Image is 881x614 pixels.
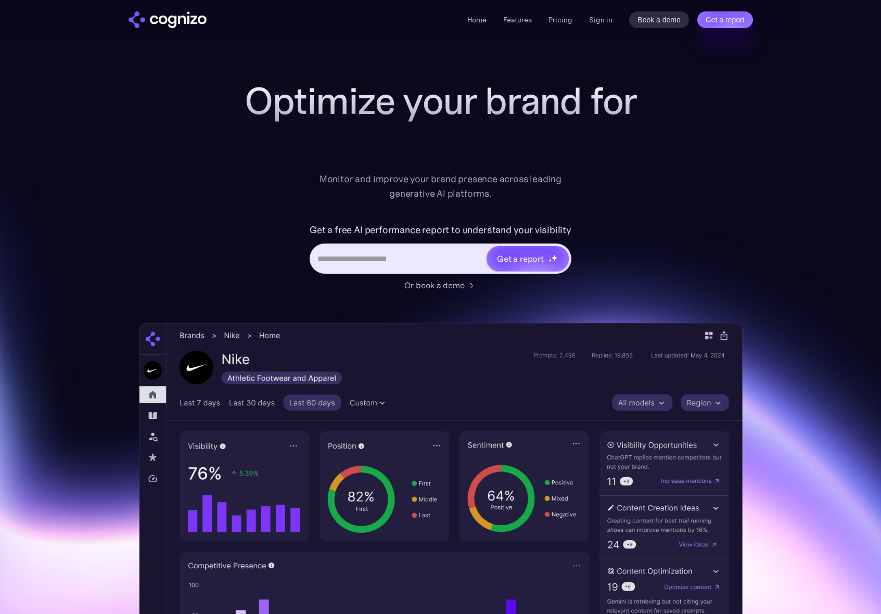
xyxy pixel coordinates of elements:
[629,11,689,28] a: Book a demo
[310,222,571,274] form: Hero URL Input Form
[129,11,207,28] a: home
[503,15,532,24] a: Features
[467,15,487,24] a: Home
[129,11,207,28] img: cognizo logo
[497,252,544,265] div: Get a report
[551,254,558,261] img: star
[697,11,753,28] a: Get a report
[404,279,477,291] a: Or book a demo
[486,245,570,272] a: Get a reportstarstarstar
[548,259,552,262] img: star
[548,15,572,24] a: Pricing
[310,222,571,238] label: Get a free AI performance report to understand your visibility
[589,14,612,26] a: Sign in
[313,172,569,201] div: Monitor and improve your brand presence across leading generative AI platforms.
[233,80,649,122] h1: Optimize your brand for
[404,279,465,291] div: Or book a demo
[548,255,550,257] img: star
